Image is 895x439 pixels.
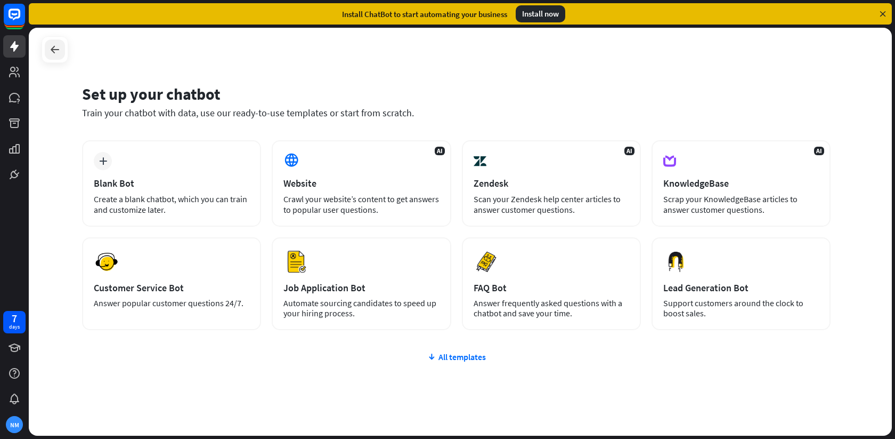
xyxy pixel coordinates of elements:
[435,147,445,155] span: AI
[474,298,629,318] div: Answer frequently asked questions with a chatbot and save your time.
[814,147,824,155] span: AI
[283,298,439,318] div: Automate sourcing candidates to speed up your hiring process.
[6,416,23,433] div: NM
[82,107,831,119] div: Train your chatbot with data, use our ready-to-use templates or start from scratch.
[663,194,819,215] div: Scrap your KnowledgeBase articles to answer customer questions.
[474,177,629,189] div: Zendesk
[94,194,249,215] div: Create a blank chatbot, which you can train and customize later.
[474,194,629,215] div: Scan your Zendesk help center articles to answer customer questions.
[516,5,565,22] div: Install now
[624,147,634,155] span: AI
[342,9,507,19] div: Install ChatBot to start automating your business
[283,194,439,215] div: Crawl your website’s content to get answers to popular user questions.
[663,177,819,189] div: KnowledgeBase
[82,84,831,104] div: Set up your chatbot
[99,157,107,165] i: plus
[663,282,819,294] div: Lead Generation Bot
[94,298,249,308] div: Answer popular customer questions 24/7.
[474,282,629,294] div: FAQ Bot
[9,323,20,331] div: days
[94,177,249,189] div: Blank Bot
[663,298,819,318] div: Support customers around the clock to boost sales.
[9,4,40,36] button: Open LiveChat chat widget
[283,177,439,189] div: Website
[82,352,831,362] div: All templates
[283,282,439,294] div: Job Application Bot
[12,314,17,323] div: 7
[3,311,26,333] a: 7 days
[94,282,249,294] div: Customer Service Bot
